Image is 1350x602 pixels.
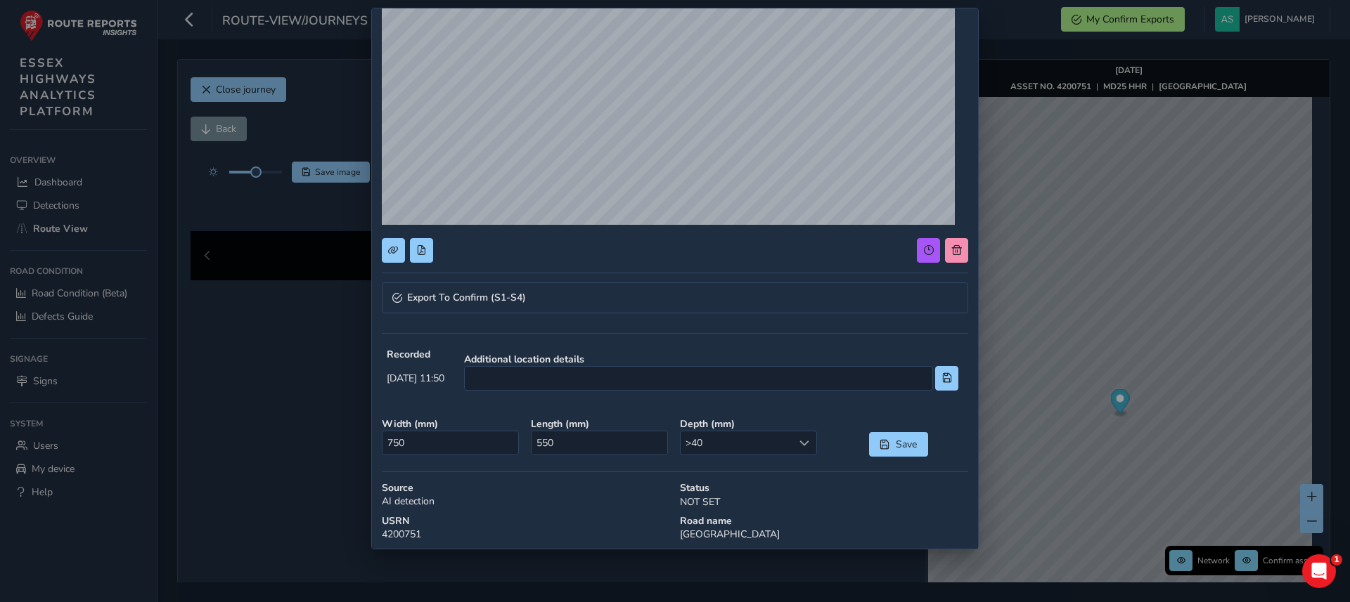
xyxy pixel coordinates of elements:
[680,546,968,559] strong: Growth rate
[869,432,928,457] button: Save
[382,481,670,495] strong: Source
[382,514,670,528] strong: USRN
[387,348,444,361] strong: Recorded
[382,282,968,313] a: Expand
[1302,554,1336,588] iframe: Intercom live chat
[407,293,526,303] span: Export To Confirm (S1-S4)
[387,372,444,385] span: [DATE] 11:50
[1331,554,1342,565] span: 1
[681,431,793,454] span: >40
[680,417,819,431] strong: Depth ( mm )
[531,417,670,431] strong: Length ( mm )
[377,509,675,546] div: 4200751
[675,509,973,546] div: [GEOGRAPHIC_DATA]
[680,481,968,495] strong: Status
[464,353,958,366] strong: Additional location details
[680,495,968,509] p: NOT SET
[894,438,918,451] span: Save
[675,541,973,598] div: N/A
[382,417,521,431] strong: Width ( mm )
[377,476,675,514] div: AI detection
[680,514,968,528] strong: Road name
